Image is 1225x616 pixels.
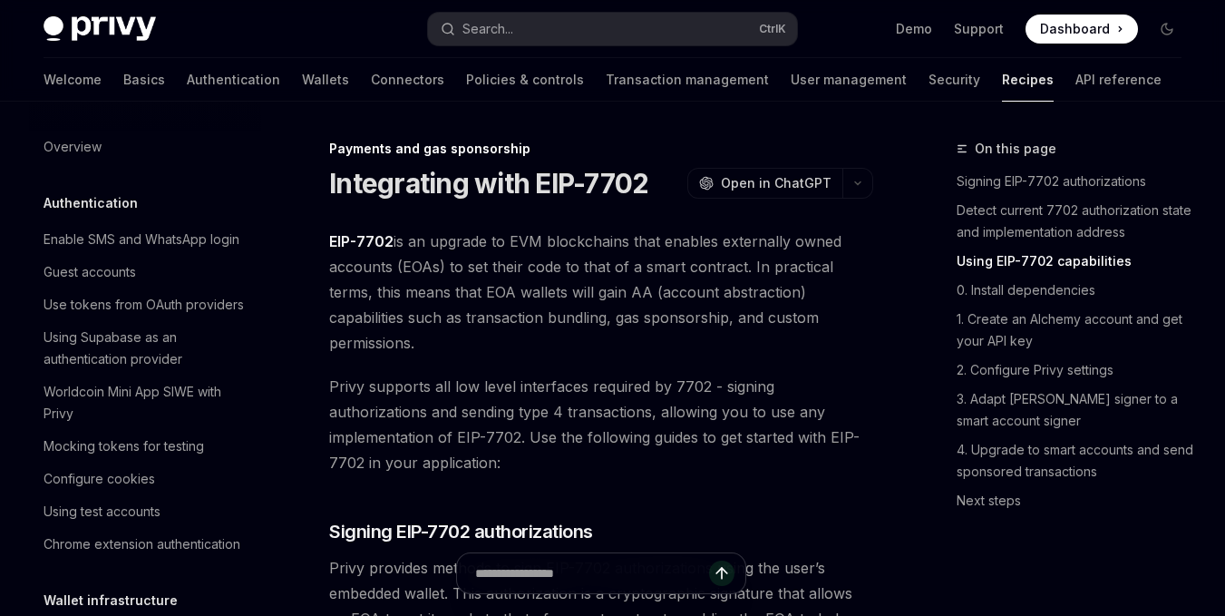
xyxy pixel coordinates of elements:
[371,58,444,102] a: Connectors
[957,385,1196,435] a: 3. Adapt [PERSON_NAME] signer to a smart account signer
[44,58,102,102] a: Welcome
[329,167,648,200] h1: Integrating with EIP-7702
[721,174,831,192] span: Open in ChatGPT
[44,327,250,370] div: Using Supabase as an authentication provider
[957,356,1196,385] a: 2. Configure Privy settings
[928,58,980,102] a: Security
[606,58,769,102] a: Transaction management
[44,261,136,283] div: Guest accounts
[44,381,250,425] div: Worldcoin Mini App SIWE with Privy
[896,20,932,38] a: Demo
[44,229,239,250] div: Enable SMS and WhatsApp login
[759,22,786,36] span: Ctrl K
[791,58,907,102] a: User management
[44,590,178,611] h5: Wallet infrastructure
[29,495,261,528] a: Using test accounts
[29,321,261,376] a: Using Supabase as an authentication provider
[29,430,261,463] a: Mocking tokens for testing
[329,229,873,356] span: is an upgrade to EVM blockchains that enables externally owned accounts (EOAs) to set their code ...
[475,553,709,593] input: Ask a question...
[1002,58,1054,102] a: Recipes
[709,561,734,586] button: Send message
[44,16,156,42] img: dark logo
[462,18,513,40] div: Search...
[302,58,349,102] a: Wallets
[44,468,155,490] div: Configure cookies
[29,131,261,163] a: Overview
[44,435,204,457] div: Mocking tokens for testing
[29,288,261,321] a: Use tokens from OAuth providers
[44,533,240,555] div: Chrome extension authentication
[466,58,584,102] a: Policies & controls
[329,519,593,544] span: Signing EIP-7702 authorizations
[29,463,261,495] a: Configure cookies
[957,276,1196,305] a: 0. Install dependencies
[329,232,394,251] a: EIP-7702
[29,256,261,288] a: Guest accounts
[44,294,244,316] div: Use tokens from OAuth providers
[329,374,873,475] span: Privy supports all low level interfaces required by 7702 - signing authorizations and sending typ...
[975,138,1056,160] span: On this page
[1026,15,1138,44] a: Dashboard
[954,20,1004,38] a: Support
[187,58,280,102] a: Authentication
[957,305,1196,356] a: 1. Create an Alchemy account and get your API key
[29,223,261,256] a: Enable SMS and WhatsApp login
[957,486,1196,515] a: Next steps
[29,376,261,430] a: Worldcoin Mini App SIWE with Privy
[957,167,1196,196] a: Signing EIP-7702 authorizations
[1040,20,1110,38] span: Dashboard
[44,501,160,523] div: Using test accounts
[44,136,102,158] div: Overview
[957,435,1196,486] a: 4. Upgrade to smart accounts and send sponsored transactions
[329,140,873,158] div: Payments and gas sponsorship
[123,58,165,102] a: Basics
[687,168,842,199] button: Open in ChatGPT
[957,196,1196,247] a: Detect current 7702 authorization state and implementation address
[428,13,798,45] button: Open search
[957,247,1196,276] a: Using EIP-7702 capabilities
[1152,15,1181,44] button: Toggle dark mode
[1075,58,1162,102] a: API reference
[29,528,261,561] a: Chrome extension authentication
[44,192,138,214] h5: Authentication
